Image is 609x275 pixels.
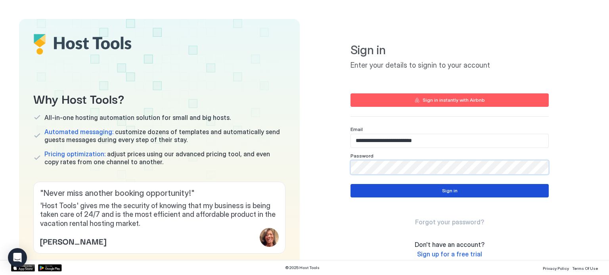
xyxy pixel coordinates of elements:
[38,264,62,271] a: Google Play Store
[285,265,320,270] span: © 2025 Host Tools
[543,266,569,271] span: Privacy Policy
[8,248,27,267] div: Open Intercom Messenger
[442,187,458,194] div: Sign in
[260,228,279,247] div: profile
[33,89,285,107] span: Why Host Tools?
[417,250,482,258] span: Sign up for a free trial
[44,128,113,136] span: Automated messaging:
[350,93,549,107] button: Sign in instantly with Airbnb
[350,43,549,58] span: Sign in
[11,264,35,271] a: App Store
[40,235,106,247] span: [PERSON_NAME]
[44,150,285,166] span: adjust prices using our advanced pricing tool, and even copy rates from one channel to another.
[44,114,231,121] span: All-in-one hosting automation solution for small and big hosts.
[351,161,548,174] input: Input Field
[423,97,485,104] div: Sign in instantly with Airbnb
[350,61,549,70] span: Enter your details to signin to your account
[572,266,598,271] span: Terms Of Use
[351,134,548,148] input: Input Field
[417,250,482,258] a: Sign up for a free trial
[44,128,285,144] span: customize dozens of templates and automatically send guests messages during every step of their s...
[44,150,105,158] span: Pricing optimization:
[350,153,373,159] span: Password
[415,218,484,226] a: Forgot your password?
[415,241,485,248] span: Don't have an account?
[40,201,279,228] span: 'Host Tools' gives me the security of knowing that my business is being taken care of 24/7 and is...
[543,264,569,272] a: Privacy Policy
[350,126,363,132] span: Email
[350,184,549,197] button: Sign in
[40,188,279,198] span: " Never miss another booking opportunity! "
[572,264,598,272] a: Terms Of Use
[415,218,484,226] span: Forgot your password?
